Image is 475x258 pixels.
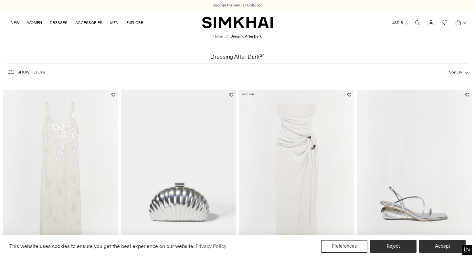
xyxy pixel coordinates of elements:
[210,54,264,60] h1: Dressing After Dark
[260,54,265,60] div: 24
[425,16,438,29] a: Go to the account page
[347,93,351,97] button: Add to Wishlist
[321,240,367,253] button: Preferences
[110,16,119,30] a: MEN
[229,93,233,97] button: Add to Wishlist
[461,19,467,25] span: 0
[213,3,262,8] a: Discover the new Fall Collection
[202,16,273,29] a: SIMKHAI
[230,34,262,39] span: Dressing After Dark
[11,16,19,30] a: NEW
[9,243,195,249] span: This website uses cookies to ensure you get the best experience on our website.
[195,241,227,251] a: Privacy Policy (opens in a new tab)
[7,67,45,77] button: Show Filters
[75,16,102,30] a: ACCESSORIES
[213,34,223,39] a: Home
[111,93,115,97] button: Add to Wishlist
[370,240,417,253] button: Reject
[452,16,465,29] a: Open cart modal
[213,34,262,39] nav: breadcrumbs
[392,16,409,30] button: USD $
[126,16,143,30] a: EXPLORE
[449,70,462,74] span: Sort By
[17,70,45,74] span: Show Filters
[226,34,228,39] div: /
[449,69,468,76] button: Sort By
[50,16,68,30] a: DRESSES
[419,240,466,253] button: Accept
[465,93,469,97] button: Add to Wishlist
[438,16,451,29] a: Wishlist
[27,16,42,30] a: WOMEN
[411,16,424,29] a: Open search modal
